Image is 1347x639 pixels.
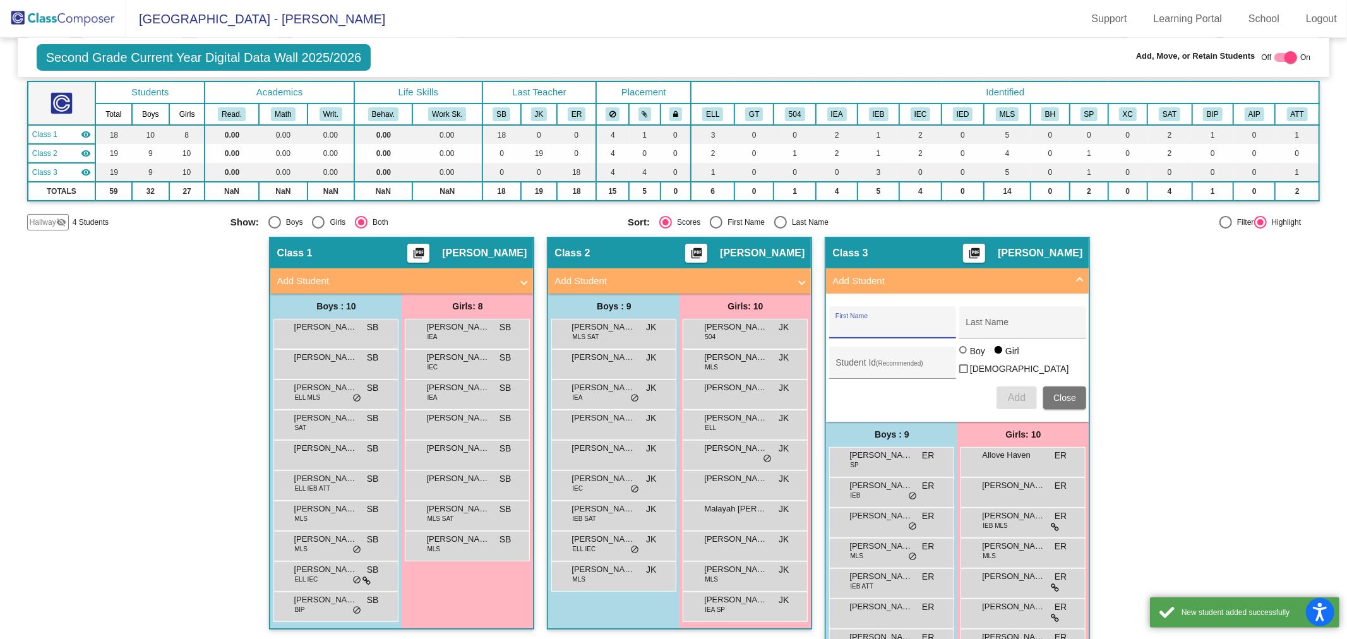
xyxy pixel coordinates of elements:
[169,163,205,182] td: 10
[426,412,489,424] span: [PERSON_NAME]
[277,247,312,260] span: Class 1
[704,381,767,394] span: [PERSON_NAME]
[722,217,765,228] div: First Name
[899,104,942,125] th: IEP-C
[1147,163,1192,182] td: 0
[942,182,984,201] td: 0
[1159,107,1180,121] button: SAT
[427,332,437,342] span: IEA
[28,144,96,163] td: Jessica Kauzlaric - No Class Name
[1108,125,1147,144] td: 0
[308,163,354,182] td: 0.00
[500,321,512,334] span: SB
[294,442,357,455] span: [PERSON_NAME]
[734,104,774,125] th: Gifted and Talented
[1233,163,1275,182] td: 0
[1043,386,1086,409] button: Close
[1008,392,1026,403] span: Add
[521,182,558,201] td: 19
[1300,52,1310,63] span: On
[858,125,899,144] td: 1
[1070,144,1108,163] td: 1
[521,163,558,182] td: 0
[661,163,691,182] td: 0
[548,294,679,319] div: Boys : 9
[169,125,205,144] td: 8
[500,381,512,395] span: SB
[1275,104,1319,125] th: Attendance +18 days
[596,144,629,163] td: 4
[426,351,489,364] span: [PERSON_NAME]
[270,268,533,294] mat-expansion-panel-header: Add Student
[1070,163,1108,182] td: 1
[835,362,949,373] input: Student Id
[205,81,354,104] th: Academics
[1082,9,1137,29] a: Support
[629,104,661,125] th: Keep with students
[596,81,691,104] th: Placement
[734,125,774,144] td: 0
[942,125,984,144] td: 0
[691,144,734,163] td: 2
[646,351,656,364] span: JK
[816,163,858,182] td: 0
[1136,50,1255,63] span: Add, Move, or Retain Students
[412,182,482,201] td: NaN
[1275,125,1319,144] td: 1
[557,144,596,163] td: 0
[95,81,205,104] th: Students
[132,125,169,144] td: 10
[426,321,489,333] span: [PERSON_NAME]
[998,247,1082,260] span: [PERSON_NAME]
[493,107,510,121] button: SB
[661,104,691,125] th: Keep with teacher
[259,125,308,144] td: 0.00
[705,332,715,342] span: 504
[1041,107,1059,121] button: BH
[922,449,934,462] span: ER
[596,182,629,201] td: 15
[734,182,774,201] td: 0
[28,182,96,201] td: TOTALS
[679,294,811,319] div: Girls: 10
[984,104,1031,125] th: MLSS
[308,125,354,144] td: 0.00
[126,9,385,29] span: [GEOGRAPHIC_DATA] - [PERSON_NAME]
[646,442,656,455] span: JK
[1233,104,1275,125] th: Attendance Improvement Plan
[967,247,982,265] mat-icon: picture_as_pdf
[774,144,816,163] td: 1
[95,125,131,144] td: 18
[308,144,354,163] td: 0.00
[482,104,521,125] th: Savannah Brewer
[426,442,489,455] span: [PERSON_NAME]
[1275,163,1319,182] td: 1
[704,321,767,333] span: [PERSON_NAME]
[205,125,258,144] td: 0.00
[816,104,858,125] th: IEP-A
[779,351,789,364] span: JK
[899,125,942,144] td: 2
[521,144,558,163] td: 19
[966,322,1079,332] input: Last Name
[849,449,913,462] span: [PERSON_NAME]
[1233,125,1275,144] td: 0
[367,472,379,486] span: SB
[230,216,618,229] mat-radio-group: Select an option
[899,163,942,182] td: 0
[1070,104,1108,125] th: IEP-Speech only
[899,144,942,163] td: 2
[691,81,1319,104] th: Identified
[704,442,767,455] span: [PERSON_NAME]
[1119,107,1137,121] button: XC
[1233,144,1275,163] td: 0
[835,322,949,332] input: First Name
[354,182,412,201] td: NaN
[367,321,379,334] span: SB
[354,144,412,163] td: 0.00
[1192,163,1234,182] td: 0
[132,182,169,201] td: 32
[774,104,816,125] th: 504 Plan
[426,472,489,485] span: [PERSON_NAME]
[230,217,259,228] span: Show:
